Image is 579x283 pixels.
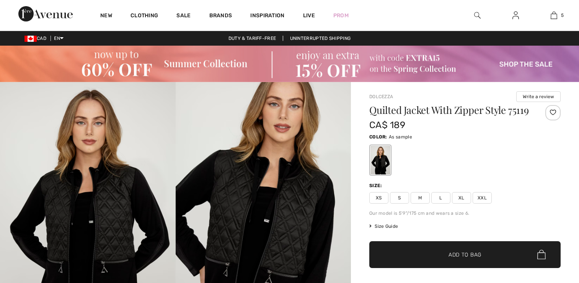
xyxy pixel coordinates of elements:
[452,192,471,204] span: XL
[512,11,519,20] img: My Info
[303,12,315,20] a: Live
[54,36,64,41] span: EN
[389,134,412,140] span: As sample
[561,12,564,19] span: 5
[369,192,388,204] span: XS
[369,241,561,268] button: Add to Bag
[369,94,393,99] a: Dolcezza
[449,250,481,258] span: Add to Bag
[474,11,481,20] img: search the website
[551,11,557,20] img: My Bag
[209,12,232,20] a: Brands
[535,11,572,20] a: 5
[431,192,450,204] span: L
[370,146,390,174] div: As sample
[369,134,387,140] span: Color:
[176,12,191,20] a: Sale
[369,210,561,217] div: Our model is 5'9"/175 cm and wears a size 6.
[369,223,398,230] span: Size Guide
[18,6,73,21] img: 1ère Avenue
[369,105,529,115] h1: Quilted Jacket With Zipper Style 75119
[24,36,37,42] img: Canadian Dollar
[516,91,561,102] button: Write a review
[250,12,284,20] span: Inspiration
[100,12,112,20] a: New
[130,12,158,20] a: Clothing
[411,192,430,204] span: M
[333,12,349,20] a: Prom
[537,250,546,260] img: Bag.svg
[473,192,492,204] span: XXL
[369,120,405,130] span: CA$ 189
[390,192,409,204] span: S
[369,182,384,189] div: Size:
[24,36,49,41] span: CAD
[506,11,525,20] a: Sign In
